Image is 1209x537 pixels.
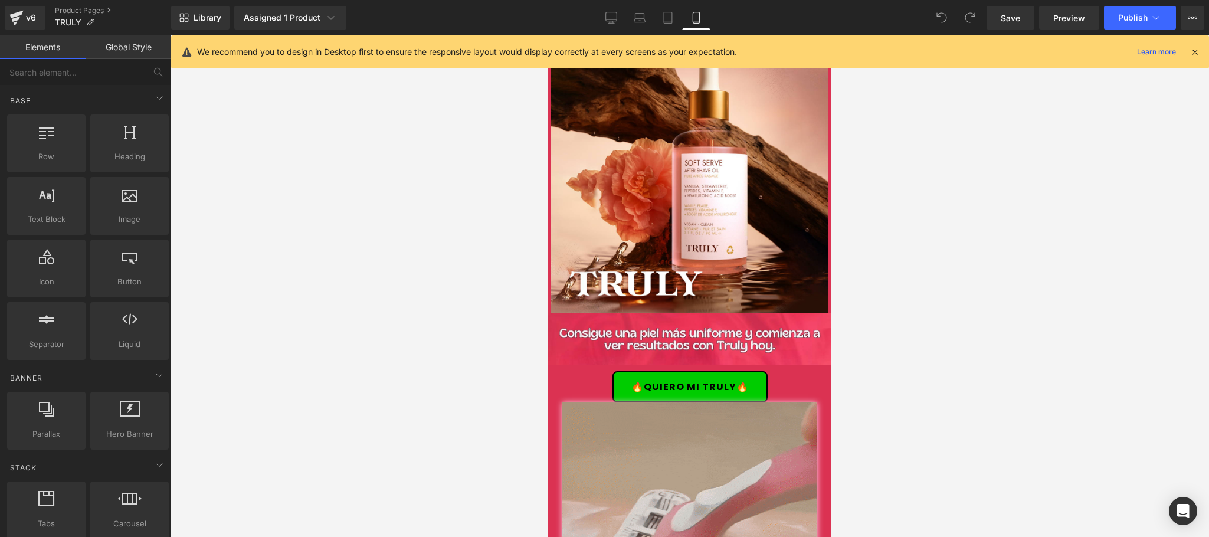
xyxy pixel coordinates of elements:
div: v6 [24,10,38,25]
span: Save [1001,12,1020,24]
span: Banner [9,372,44,384]
span: Carousel [94,518,165,530]
span: Separator [11,338,82,351]
span: Stack [9,462,38,473]
a: Learn more [1132,45,1181,59]
a: Product Pages [55,6,171,15]
a: Global Style [86,35,171,59]
span: Tabs [11,518,82,530]
button: Redo [958,6,982,30]
span: Image [94,213,165,225]
span: Liquid [94,338,165,351]
span: 🔥QUIERO MI TRULY🔥 [83,346,201,357]
span: Button [94,276,165,288]
span: Publish [1118,13,1148,22]
span: Base [9,95,32,106]
span: Icon [11,276,82,288]
a: Preview [1039,6,1099,30]
span: Preview [1053,12,1085,24]
button: Publish [1104,6,1176,30]
a: Tablet [654,6,682,30]
span: Library [194,12,221,23]
span: Hero Banner [94,428,165,440]
a: New Library [171,6,230,30]
span: Parallax [11,428,82,440]
a: Laptop [625,6,654,30]
span: Heading [94,150,165,163]
button: More [1181,6,1204,30]
a: Desktop [597,6,625,30]
a: 🔥QUIERO MI TRULY🔥 [64,336,219,367]
p: We recommend you to design in Desktop first to ensure the responsive layout would display correct... [197,45,737,58]
span: TRULY [55,18,81,27]
span: Row [11,150,82,163]
a: v6 [5,6,45,30]
div: Open Intercom Messenger [1169,497,1197,525]
div: Assigned 1 Product [244,12,337,24]
a: Mobile [682,6,710,30]
span: Text Block [11,213,82,225]
button: Undo [930,6,954,30]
